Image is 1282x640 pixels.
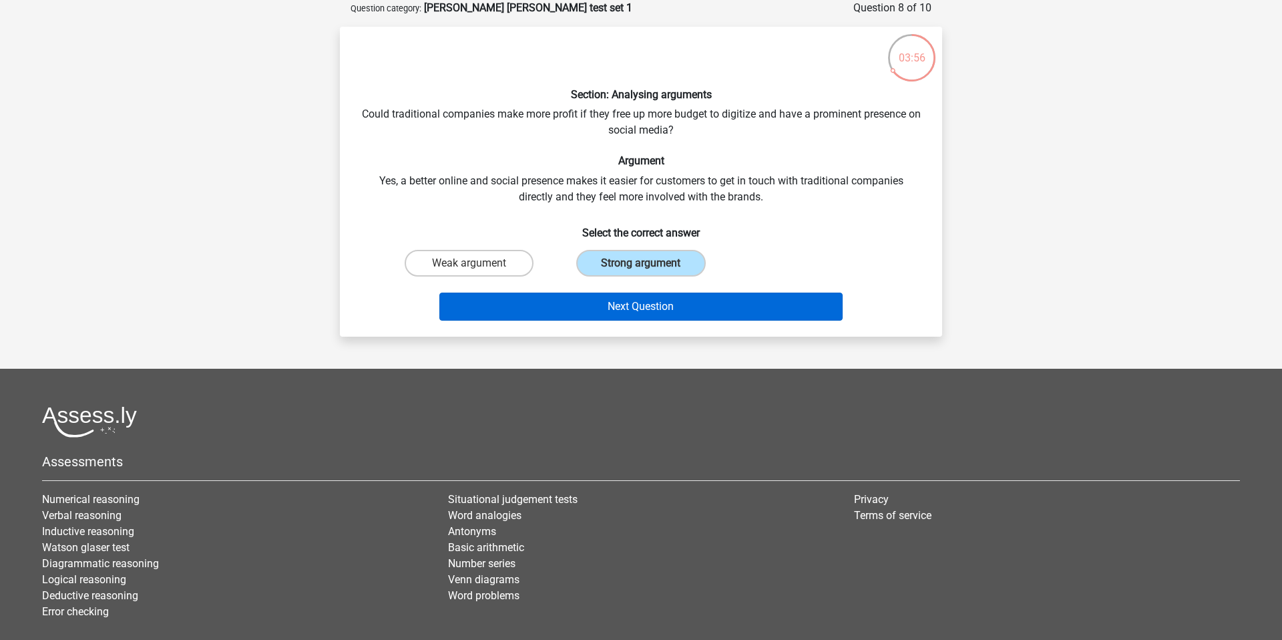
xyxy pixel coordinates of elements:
a: Logical reasoning [42,573,126,586]
a: Error checking [42,605,109,618]
strong: [PERSON_NAME] [PERSON_NAME] test set 1 [424,1,632,14]
a: Venn diagrams [448,573,519,586]
h6: Select the correct answer [361,216,921,239]
h5: Assessments [42,454,1240,470]
div: Could traditional companies make more profit if they free up more budget to digitize and have a p... [345,37,937,326]
a: Numerical reasoning [42,493,140,506]
h6: Section: Analysing arguments [361,88,921,101]
button: Next Question [439,293,843,321]
a: Privacy [854,493,889,506]
a: Diagrammatic reasoning [42,557,159,570]
img: Assessly logo [42,406,137,438]
label: Strong argument [576,250,705,277]
a: Verbal reasoning [42,509,122,522]
div: 03:56 [887,33,937,66]
a: Watson glaser test [42,541,130,554]
a: Word analogies [448,509,521,522]
a: Number series [448,557,515,570]
small: Question category: [351,3,421,13]
a: Word problems [448,589,519,602]
a: Basic arithmetic [448,541,524,554]
label: Weak argument [405,250,533,277]
a: Situational judgement tests [448,493,578,506]
a: Deductive reasoning [42,589,138,602]
h6: Argument [361,154,921,167]
a: Inductive reasoning [42,525,134,538]
a: Terms of service [854,509,931,522]
a: Antonyms [448,525,496,538]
